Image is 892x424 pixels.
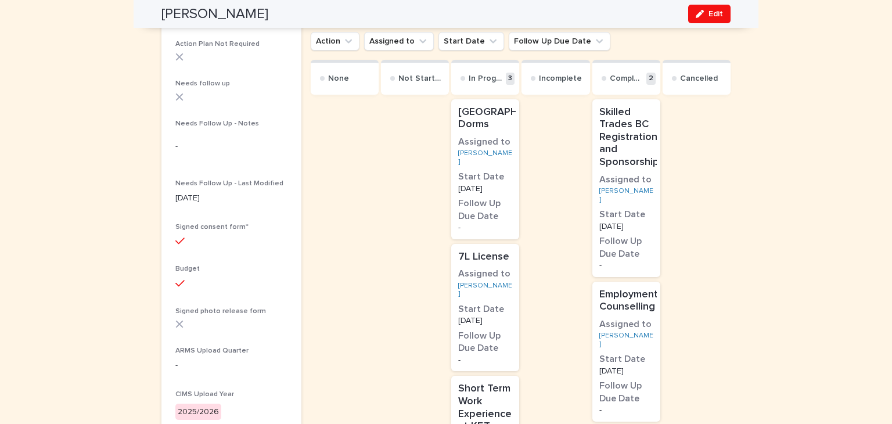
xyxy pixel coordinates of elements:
h2: [PERSON_NAME] [161,6,268,23]
span: Budget [175,265,200,272]
a: [GEOGRAPHIC_DATA] DormsAssigned to[PERSON_NAME] Start Date[DATE]Follow Up Due Date- [451,99,519,239]
div: 2025/2026 [175,404,221,421]
a: [PERSON_NAME] [599,332,653,348]
p: None [328,74,349,84]
a: Skilled Trades BC Registration and SponsorshipAssigned to[PERSON_NAME] Start Date[DATE]Follow Up ... [592,99,660,277]
h3: Follow Up Due Date [458,330,512,355]
p: Not Started [398,74,444,84]
p: 2 [646,73,656,85]
button: Action [311,32,359,51]
p: 7L License [458,251,512,264]
p: - [175,141,287,153]
p: - [599,406,653,414]
p: Skilled Trades BC Registration and Sponsorship [599,106,659,169]
button: Follow Up Due Date [509,32,610,51]
p: [DATE] [599,367,653,375]
button: Edit [688,5,731,23]
p: [GEOGRAPHIC_DATA] Dorms [458,106,562,131]
p: - [458,356,512,364]
a: [PERSON_NAME] [599,187,653,204]
h3: Assigned to [599,318,653,331]
span: CIMS Upload Year [175,391,234,398]
a: Employment CounsellingAssigned to[PERSON_NAME] Start Date[DATE]Follow Up Due Date- [592,282,660,422]
h3: Assigned to [599,174,653,186]
h3: Assigned to [458,268,512,281]
span: Signed consent form* [175,224,249,231]
span: Signed photo release form [175,308,266,315]
button: Assigned to [364,32,434,51]
p: Complete [610,74,644,84]
p: 3 [506,73,515,85]
span: Needs follow up [175,80,230,87]
a: [PERSON_NAME] [458,282,512,299]
h3: Start Date [599,209,653,221]
h3: Follow Up Due Date [599,380,653,405]
p: Incomplete [539,74,582,84]
h3: Start Date [458,171,512,184]
p: - [599,261,653,270]
button: Start Date [438,32,504,51]
p: - [458,224,512,232]
p: [DATE] [599,222,653,231]
p: Employment Counselling [599,289,658,314]
h3: Assigned to [458,136,512,149]
p: [DATE] [458,185,512,193]
h3: Follow Up Due Date [599,235,653,260]
p: - [175,360,287,372]
span: Edit [708,10,723,18]
span: Needs Follow Up - Last Modified [175,180,283,187]
p: [DATE] [175,192,287,204]
p: [DATE] [458,317,512,325]
span: Action Plan Not Required [175,41,260,48]
p: Cancelled [680,74,718,84]
h3: Follow Up Due Date [458,197,512,222]
a: 7L LicenseAssigned to[PERSON_NAME] Start Date[DATE]Follow Up Due Date- [451,244,519,372]
span: Needs Follow Up - Notes [175,120,259,127]
p: In Progress [469,74,503,84]
h3: Start Date [599,353,653,366]
h3: Start Date [458,303,512,316]
a: [PERSON_NAME] [458,149,512,166]
span: ARMS Upload Quarter [175,347,249,354]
